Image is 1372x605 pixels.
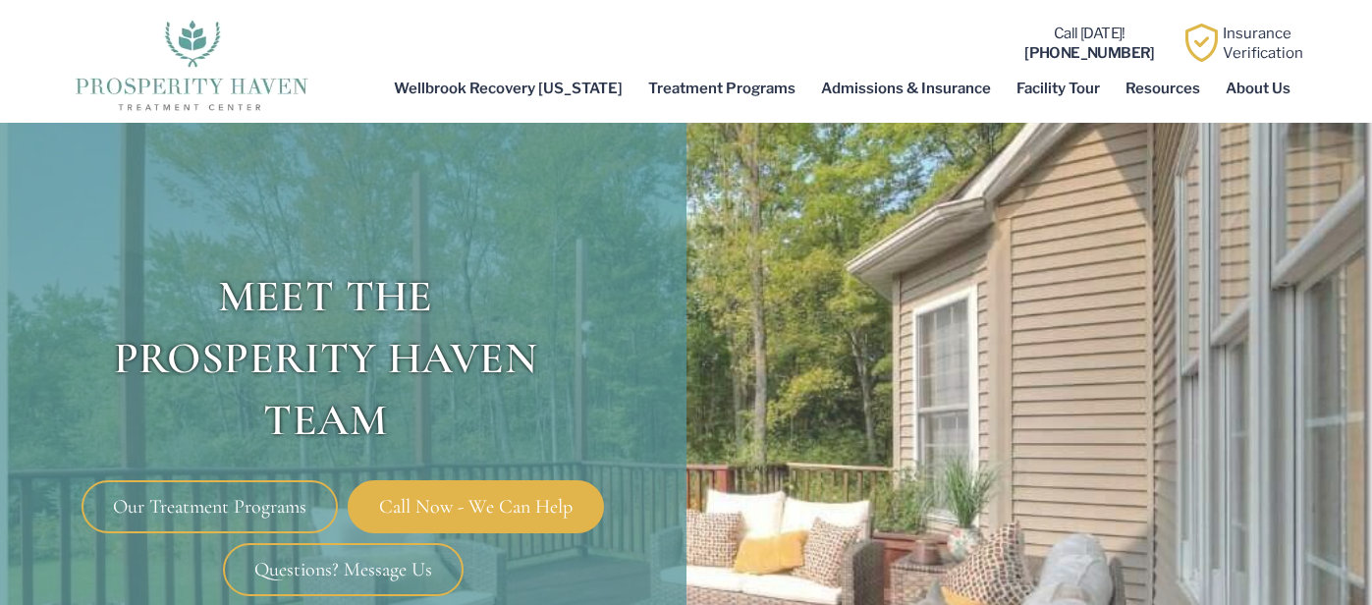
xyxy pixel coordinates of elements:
span: Our Treatment Programs [113,497,306,517]
a: Resources [1113,66,1213,111]
span: Call Now - We Can Help [379,497,573,517]
a: Wellbrook Recovery [US_STATE] [381,66,635,111]
img: The logo for Prosperity Haven Addiction Recovery Center. [69,15,313,113]
a: About Us [1213,66,1303,111]
span: Questions? Message Us [254,560,432,579]
b: [PHONE_NUMBER] [1024,44,1155,62]
a: Treatment Programs [635,66,808,111]
a: Our Treatment Programs [82,480,338,533]
a: Facility Tour [1004,66,1113,111]
a: Questions? Message Us [223,543,464,596]
a: Call Now - We Can Help [348,480,604,533]
img: Learn how Prosperity Haven, a verified substance abuse center can help you overcome your addiction [1182,24,1221,62]
a: Call [DATE]![PHONE_NUMBER] [1024,25,1155,62]
a: Admissions & Insurance [808,66,1004,111]
a: InsuranceVerification [1223,25,1303,62]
